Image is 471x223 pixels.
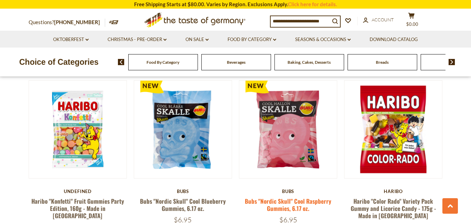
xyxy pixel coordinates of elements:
[134,189,232,194] div: Bubs
[406,21,418,27] span: $0.00
[295,36,351,43] a: Seasons & Occasions
[344,189,442,194] div: Haribo
[288,60,331,65] a: Baking, Cakes, Desserts
[449,59,455,65] img: next arrow
[344,81,442,178] img: Haribo "Color Rado" Variety Pack Gummy and Licorice Candy - 175g - Made in Germany
[186,36,209,43] a: On Sale
[147,60,179,65] a: Food By Category
[31,197,124,220] a: Haribo "Konfetti" Fruit Gummies Party Edition, 160g - Made in [GEOGRAPHIC_DATA]
[29,18,105,27] p: Questions?
[29,81,127,178] img: Haribo "Konfetti" Fruit Gummies Party Edition, 160g - Made in Germany
[29,189,127,194] div: undefined
[239,189,337,194] div: Bubs
[376,60,389,65] a: Breads
[363,16,394,24] a: Account
[53,36,89,43] a: Oktoberfest
[370,36,418,43] a: Download Catalog
[227,60,245,65] a: Beverages
[245,197,331,213] a: Bubs "Nordic Skull" Cool Raspberry Gummies, 6.17 oz.
[401,12,422,30] button: $0.00
[228,36,276,43] a: Food By Category
[140,197,226,213] a: Bubs "Nordic Skull" Cool Blueberry Gummies, 6.17 oz.
[54,19,100,25] a: [PHONE_NUMBER]
[239,81,337,178] img: Bubs "Nordic Skull" Cool Raspberry Gummies, 6.17 oz.
[134,81,232,178] img: Bubs "Nordic Skull" Cool Blueberry Gummies, 6.17 oz.
[108,36,167,43] a: Christmas - PRE-ORDER
[118,59,124,65] img: previous arrow
[372,17,394,22] span: Account
[351,197,436,220] a: Haribo "Color Rado" Variety Pack Gummy and Licorice Candy - 175g - Made in [GEOGRAPHIC_DATA]
[288,1,337,7] a: Click here for details.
